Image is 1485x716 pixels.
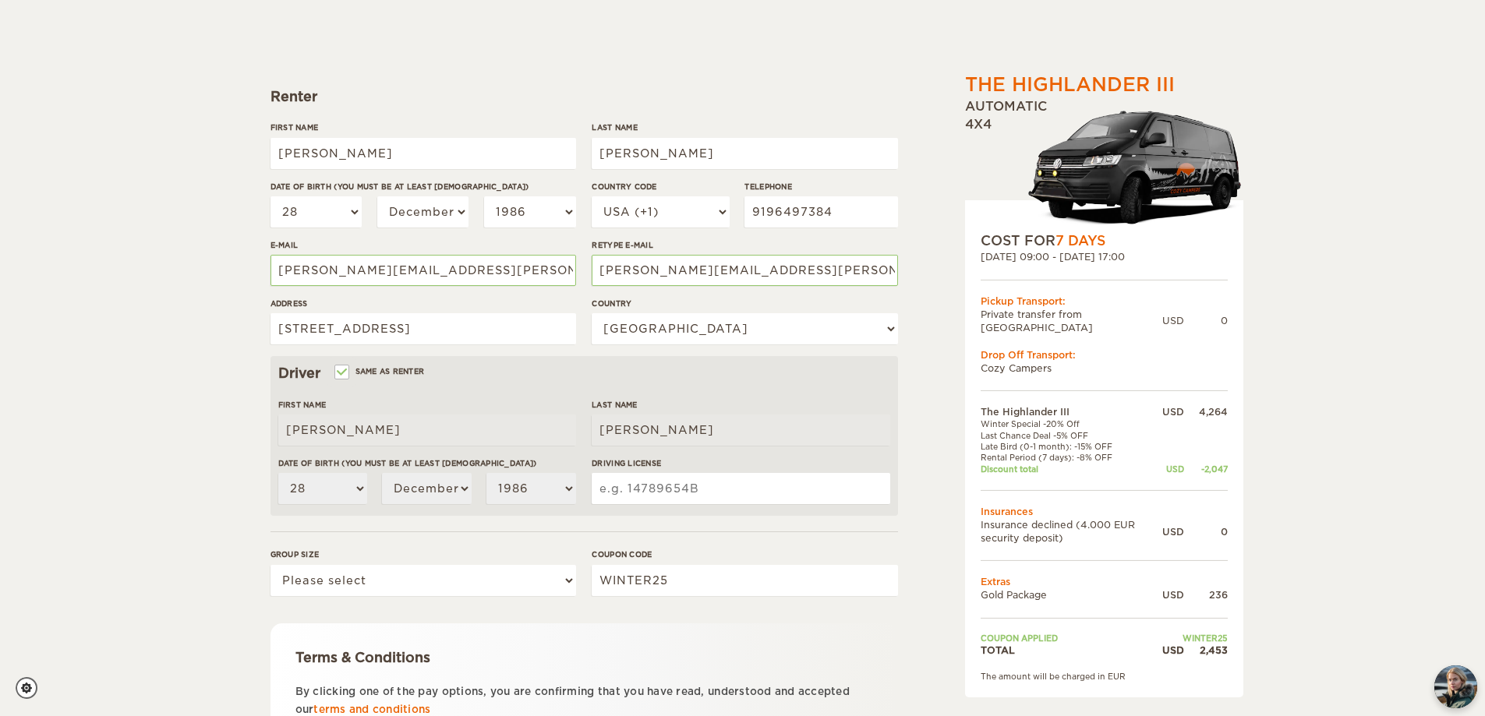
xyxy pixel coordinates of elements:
div: Automatic 4x4 [965,98,1243,231]
label: Date of birth (You must be at least [DEMOGRAPHIC_DATA]) [270,181,576,192]
input: e.g. William [270,138,576,169]
td: Coupon applied [981,632,1162,643]
div: Renter [270,87,898,106]
div: Pickup Transport: [981,294,1228,307]
td: Extras [981,575,1228,588]
input: Same as renter [336,369,346,379]
label: Group size [270,548,576,560]
div: 0 [1184,314,1228,327]
td: Insurances [981,505,1228,518]
input: e.g. Smith [592,138,897,169]
div: USD [1162,405,1184,418]
div: The Highlander III [965,72,1175,98]
td: Insurance declined (4.000 EUR security deposit) [981,518,1162,545]
div: COST FOR [981,231,1228,250]
div: Driver [278,364,890,383]
a: Cookie settings [16,677,48,699]
td: Winter Special -20% Off [981,418,1162,429]
img: Freyja at Cozy Campers [1434,665,1477,708]
label: Telephone [744,181,897,192]
label: Last Name [592,122,897,133]
input: e.g. Street, City, Zip Code [270,313,576,344]
img: stor-langur-4.png [1027,103,1243,231]
div: 0 [1184,524,1228,538]
input: e.g. example@example.com [270,255,576,286]
label: Address [270,298,576,309]
label: Retype E-mail [592,239,897,251]
td: Private transfer from [GEOGRAPHIC_DATA] [981,308,1162,334]
label: E-mail [270,239,576,251]
div: USD [1162,524,1184,538]
label: Same as renter [336,364,425,379]
label: Country Code [592,181,729,192]
a: terms and conditions [313,704,430,715]
div: The amount will be charged in EUR [981,671,1228,682]
div: 4,264 [1184,405,1228,418]
td: Discount total [981,463,1162,474]
div: Terms & Conditions [295,648,873,667]
div: -2,047 [1184,463,1228,474]
div: Drop Off Transport: [981,348,1228,362]
label: First Name [270,122,576,133]
div: 2,453 [1184,644,1228,657]
td: Rental Period (7 days): -8% OFF [981,452,1162,463]
input: e.g. Smith [592,414,889,446]
label: First Name [278,399,576,411]
td: Gold Package [981,588,1162,601]
input: e.g. 14789654B [592,473,889,504]
td: Cozy Campers [981,362,1228,375]
div: USD [1162,314,1184,327]
td: Late Bird (0-1 month): -15% OFF [981,441,1162,452]
input: e.g. William [278,414,576,446]
label: Last Name [592,399,889,411]
div: 236 [1184,588,1228,601]
div: USD [1162,644,1184,657]
label: Date of birth (You must be at least [DEMOGRAPHIC_DATA]) [278,457,576,469]
button: chat-button [1434,665,1477,708]
td: TOTAL [981,644,1162,657]
div: [DATE] 09:00 - [DATE] 17:00 [981,250,1228,263]
label: Driving License [592,457,889,469]
label: Country [592,298,897,309]
div: USD [1162,463,1184,474]
input: e.g. example@example.com [592,255,897,286]
td: Last Chance Deal -5% OFF [981,430,1162,441]
label: Coupon code [592,548,897,560]
td: WINTER25 [1162,632,1228,643]
div: USD [1162,588,1184,601]
input: e.g. 1 234 567 890 [744,196,897,227]
td: The Highlander III [981,405,1162,418]
span: 7 Days [1055,233,1105,249]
